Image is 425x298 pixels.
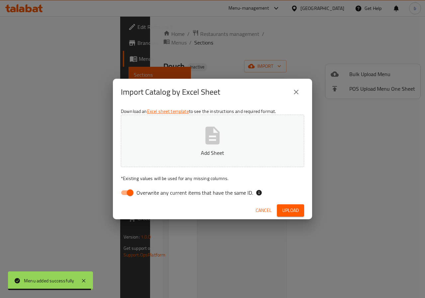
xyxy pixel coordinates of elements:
[121,87,220,97] h2: Import Catalog by Excel Sheet
[121,115,304,167] button: Add Sheet
[147,107,189,116] a: Excel sheet template
[131,149,294,157] p: Add Sheet
[136,189,253,197] span: Overwrite any current items that have the same ID.
[24,277,74,284] div: Menu added successfully
[282,206,299,215] span: Upload
[256,189,262,196] svg: If the overwrite option isn't selected, then the items that match an existing ID will be ignored ...
[288,84,304,100] button: close
[277,204,304,217] button: Upload
[121,175,304,182] p: Existing values will be used for any missing columns.
[256,206,272,215] span: Cancel
[253,204,274,217] button: Cancel
[113,105,312,202] div: Download an to see the instructions and required format.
